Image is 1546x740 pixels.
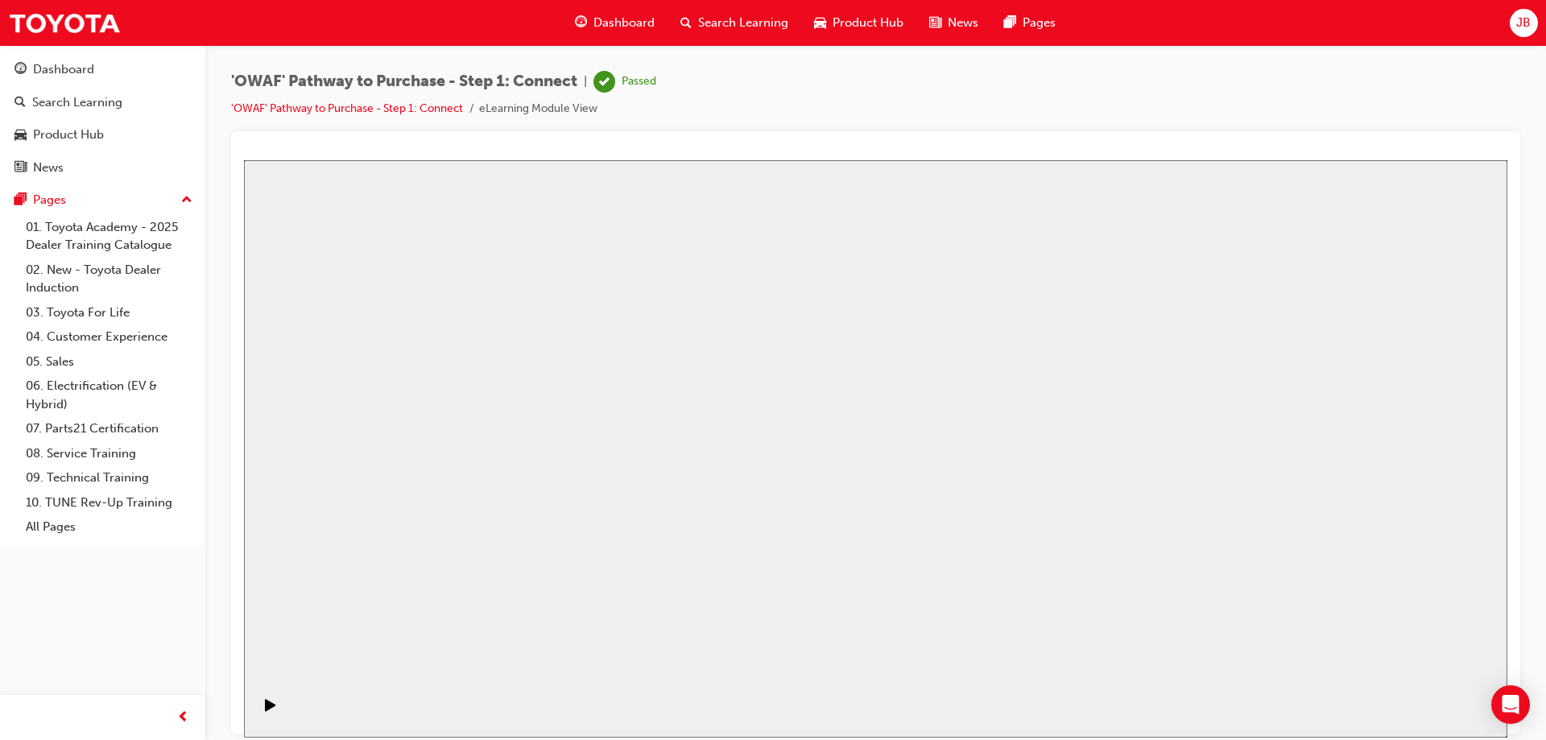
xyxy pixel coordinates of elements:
span: search-icon [680,13,692,33]
span: car-icon [814,13,826,33]
a: 09. Technical Training [19,465,199,490]
span: up-icon [181,190,192,211]
a: All Pages [19,515,199,539]
button: JB [1510,9,1538,37]
span: guage-icon [14,63,27,77]
span: news-icon [14,161,27,176]
a: news-iconNews [916,6,991,39]
a: 06. Electrification (EV & Hybrid) [19,374,199,416]
a: 07. Parts21 Certification [19,416,199,441]
a: guage-iconDashboard [562,6,668,39]
a: 10. TUNE Rev-Up Training [19,490,199,515]
div: Search Learning [32,93,122,112]
a: car-iconProduct Hub [801,6,916,39]
a: 03. Toyota For Life [19,300,199,325]
div: Passed [622,74,656,89]
span: Dashboard [593,14,655,32]
div: playback controls [8,525,35,577]
a: 01. Toyota Academy - 2025 Dealer Training Catalogue [19,215,199,258]
a: 05. Sales [19,349,199,374]
span: Product Hub [833,14,903,32]
div: Pages [33,191,66,209]
span: prev-icon [177,708,189,728]
span: pages-icon [14,193,27,208]
span: JB [1516,14,1531,32]
div: Dashboard [33,60,94,79]
a: 04. Customer Experience [19,325,199,349]
span: Search Learning [698,14,788,32]
a: search-iconSearch Learning [668,6,801,39]
button: Pages [6,185,199,215]
img: Trak [8,5,121,41]
div: Open Intercom Messenger [1491,685,1530,724]
span: car-icon [14,128,27,143]
button: Pause (Ctrl+Alt+P) [8,538,35,565]
a: Search Learning [6,88,199,118]
span: | [584,72,587,91]
button: DashboardSearch LearningProduct HubNews [6,52,199,185]
span: guage-icon [575,13,587,33]
li: eLearning Module View [479,100,597,118]
span: news-icon [929,13,941,33]
span: search-icon [14,96,26,110]
a: 02. New - Toyota Dealer Induction [19,258,199,300]
span: Pages [1023,14,1056,32]
span: learningRecordVerb_PASS-icon [593,71,615,93]
span: pages-icon [1004,13,1016,33]
a: News [6,153,199,183]
a: 08. Service Training [19,441,199,466]
a: pages-iconPages [991,6,1069,39]
a: 'OWAF' Pathway to Purchase - Step 1: Connect [231,101,463,115]
div: News [33,159,64,177]
a: Dashboard [6,55,199,85]
span: 'OWAF' Pathway to Purchase - Step 1: Connect [231,72,577,91]
a: Product Hub [6,120,199,150]
span: News [948,14,978,32]
div: Product Hub [33,126,104,144]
